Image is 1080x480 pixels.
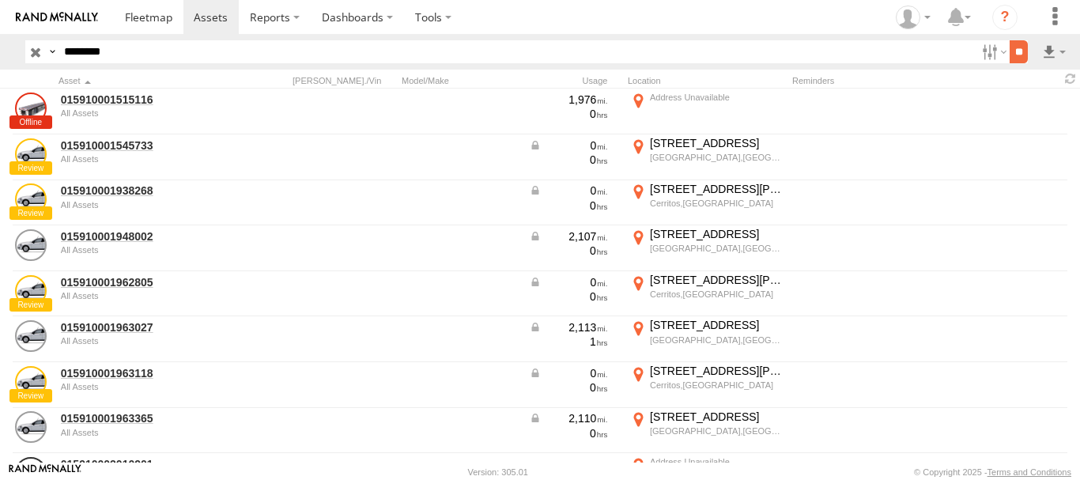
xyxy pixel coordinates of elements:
[529,320,608,334] div: Data from Vehicle CANbus
[529,366,608,380] div: Data from Vehicle CANbus
[468,467,528,477] div: Version: 305.01
[628,364,786,406] label: Click to View Current Location
[976,40,1010,63] label: Search Filter Options
[529,229,608,244] div: Data from Vehicle CANbus
[628,90,786,133] label: Click to View Current Location
[650,289,784,300] div: Cerritos,[GEOGRAPHIC_DATA]
[1061,71,1080,86] span: Refresh
[529,153,608,167] div: 0
[650,227,784,241] div: [STREET_ADDRESS]
[529,183,608,198] div: Data from Vehicle CANbus
[650,410,784,424] div: [STREET_ADDRESS]
[987,467,1071,477] a: Terms and Conditions
[15,183,47,215] a: View Asset Details
[650,152,784,163] div: [GEOGRAPHIC_DATA],[GEOGRAPHIC_DATA]
[914,467,1071,477] div: © Copyright 2025 -
[61,108,214,118] div: undefined
[529,244,608,258] div: 0
[15,320,47,352] a: View Asset Details
[15,93,47,124] a: View Asset Details
[628,75,786,86] div: Location
[650,380,784,391] div: Cerritos,[GEOGRAPHIC_DATA]
[529,380,608,395] div: 0
[650,425,784,437] div: [GEOGRAPHIC_DATA],[GEOGRAPHIC_DATA]
[61,336,214,346] div: undefined
[15,366,47,398] a: View Asset Details
[529,93,608,107] div: 1,976
[527,75,621,86] div: Usage
[61,366,214,380] a: 015910001963118
[61,200,214,210] div: undefined
[15,411,47,443] a: View Asset Details
[59,75,217,86] div: Click to Sort
[650,364,784,378] div: [STREET_ADDRESS][PERSON_NAME]
[61,275,214,289] a: 015910001962805
[61,138,214,153] a: 015910001545733
[992,5,1018,30] i: ?
[890,6,936,29] div: Zulema McIntosch
[61,183,214,198] a: 015910001938268
[61,93,214,107] a: 015910001515116
[529,411,608,425] div: Data from Vehicle CANbus
[628,410,786,452] label: Click to View Current Location
[628,318,786,361] label: Click to View Current Location
[650,273,784,287] div: [STREET_ADDRESS][PERSON_NAME]
[650,334,784,346] div: [GEOGRAPHIC_DATA],[GEOGRAPHIC_DATA]
[529,198,608,213] div: 0
[402,75,520,86] div: Model/Make
[529,275,608,289] div: Data from Vehicle CANbus
[628,136,786,179] label: Click to View Current Location
[15,229,47,261] a: View Asset Details
[529,334,608,349] div: 1
[61,154,214,164] div: undefined
[61,457,214,471] a: 015910002010901
[1040,40,1067,63] label: Export results as...
[529,289,608,304] div: 0
[15,275,47,307] a: View Asset Details
[16,12,98,23] img: rand-logo.svg
[61,229,214,244] a: 015910001948002
[628,182,786,225] label: Click to View Current Location
[650,198,784,209] div: Cerritos,[GEOGRAPHIC_DATA]
[792,75,933,86] div: Reminders
[46,40,59,63] label: Search Query
[529,138,608,153] div: Data from Vehicle CANbus
[61,245,214,255] div: undefined
[15,138,47,170] a: View Asset Details
[628,273,786,316] label: Click to View Current Location
[650,136,784,150] div: [STREET_ADDRESS]
[9,464,81,480] a: Visit our Website
[529,426,608,440] div: 0
[61,428,214,437] div: undefined
[61,411,214,425] a: 015910001963365
[529,107,608,121] div: 0
[650,182,784,196] div: [STREET_ADDRESS][PERSON_NAME]
[61,382,214,391] div: undefined
[628,227,786,270] label: Click to View Current Location
[61,320,214,334] a: 015910001963027
[61,291,214,300] div: undefined
[650,243,784,254] div: [GEOGRAPHIC_DATA],[GEOGRAPHIC_DATA]
[650,318,784,332] div: [STREET_ADDRESS]
[293,75,395,86] div: [PERSON_NAME]./Vin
